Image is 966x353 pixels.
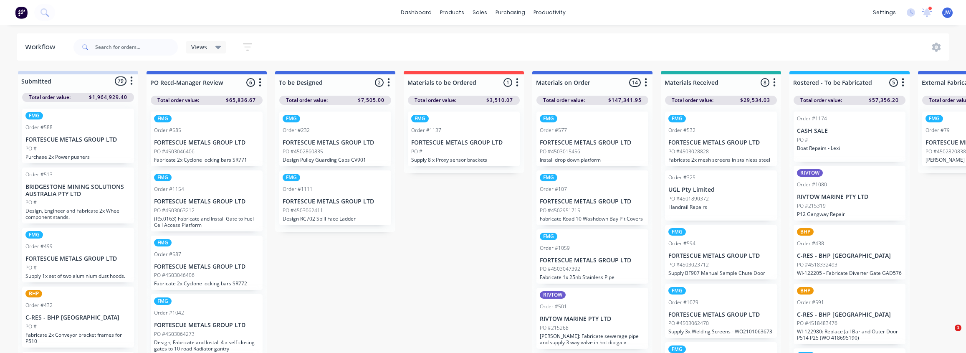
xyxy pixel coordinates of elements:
[283,148,323,155] p: PO #4502860835
[668,270,774,276] p: Supply BF907 Manual Sample Chute Door
[29,94,71,101] span: Total order value:
[226,97,256,104] span: $65,836.67
[944,9,951,16] span: JW
[926,148,966,155] p: PO #4502820838
[540,139,645,146] p: FORTESCUE METALS GROUP LTD
[486,97,513,104] span: $3,510.07
[22,168,134,224] div: Order #513BRIDGESTONE MINING SOLUTIONS AUSTRALIA PTY LTDPO #Design, Engineer and Fabricate 2x Whe...
[25,231,43,239] div: FMG
[540,333,645,345] p: [PERSON_NAME]: Fabricate sewerage pipe and supply 3 way valve in hot dip galv
[154,309,184,317] div: Order #1042
[794,284,905,345] div: BHPOrder #591C-RES - BHP [GEOGRAPHIC_DATA]PO #4518483476WI-122980: Replace Jail Bar and Outer Doo...
[411,157,516,163] p: Supply 8 x Proxy sensor brackets
[25,332,131,344] p: Fabricate 2x Conveyor bracket frames for P510
[154,297,172,305] div: FMG
[665,170,777,221] div: Order #325UGL Pty LimitedPO #4501890372Handrail Repairs
[794,225,905,279] div: BHPOrder #438C-RES - BHP [GEOGRAPHIC_DATA]PO #4518332493WI-122205 - Fabricate Diverter Gate GAD576
[25,208,131,220] p: Design, Engineer and Fabricate 2x Wheel component stands.
[25,154,131,160] p: Purchase 2x Power pushers
[536,229,648,284] div: FMGOrder #1059FORTESCUE METALS GROUP LTDPO #4503047392Fabricate 1x 25nb Stainless Pipe
[283,157,388,163] p: Design Pulley Guarding Caps CV901
[151,236,263,290] div: FMGOrder #587FORTESCUE METALS GROUP LTDPO #4503046406Fabricate 2x Cyclone locking bars SR772
[25,302,53,309] div: Order #432
[283,174,300,181] div: FMG
[540,233,557,240] div: FMG
[154,251,181,258] div: Order #587
[668,195,709,203] p: PO #4501890372
[668,157,774,163] p: Fabricate 2x mesh screens in stainless steel
[668,115,686,122] div: FMG
[869,97,899,104] span: $57,356.20
[540,207,580,214] p: PO #4502951715
[154,216,259,228] p: (P.5.0163) Fabricate and Install Gate to Fuel Cell Access Platform
[436,6,468,19] div: products
[797,145,902,151] p: Boat Repairs - Lexi
[154,263,259,270] p: FORTESCUE METALS GROUP LTD
[668,139,774,146] p: FORTESCUE METALS GROUP LTD
[540,148,580,155] p: PO #4503015456
[668,311,774,318] p: FORTESCUE METALS GROUP LTD
[25,199,37,206] p: PO #
[22,228,134,282] div: FMGOrder #499FORTESCUE METALS GROUP LTDPO #Supply 1x set of two aluminium dust hoods.
[154,198,259,205] p: FORTESCUE METALS GROUP LTD
[955,325,961,331] span: 1
[794,112,905,162] div: Order #1174CASH SALEPO #Boat Repairs - Lexi
[408,112,520,166] div: FMGOrder #1137FORTESCUE METALS GROUP LTDPO #Supply 8 x Proxy sensor brackets
[154,115,172,122] div: FMG
[540,115,557,122] div: FMG
[668,287,686,295] div: FMG
[468,6,491,19] div: sales
[25,124,53,131] div: Order #588
[797,136,808,144] p: PO #
[283,127,310,134] div: Order #232
[797,270,902,276] p: WI-122205 - Fabricate Diverter Gate GAD576
[668,328,774,335] p: Supply 3x Welding Screens - WO2101063673
[668,186,774,193] p: UGL Pty Limited
[797,287,814,295] div: BHP
[668,299,698,306] div: Order #1079
[536,170,648,225] div: FMGOrder #107FORTESCUE METALS GROUP LTDPO #4502951715Fabricate Road 10 Washdown Bay Pit Covers
[797,328,902,341] p: WI-122980: Replace Jail Bar and Outer Door P514 P25 (WO 418695190)
[154,148,195,155] p: PO #4503046406
[154,272,195,279] p: PO #4503046406
[665,112,777,166] div: FMGOrder #532FORTESCUE METALS GROUP LTDPO #4503028828Fabricate 2x mesh screens in stainless steel
[668,252,774,259] p: FORTESCUE METALS GROUP LTD
[797,320,837,327] p: PO #4518483476
[25,136,131,143] p: FORTESCUE METALS GROUP LTD
[797,252,902,259] p: C-RES - BHP [GEOGRAPHIC_DATA]
[926,127,950,134] div: Order #79
[283,115,300,122] div: FMG
[540,274,645,280] p: Fabricate 1x 25nb Stainless Pipe
[154,185,184,193] div: Order #1154
[797,193,902,201] p: RIVTOW MARINE PTY LTD
[283,216,388,222] p: Design RC702 Spill Face Ladder
[665,284,777,338] div: FMGOrder #1079FORTESCUE METALS GROUP LTDPO #4503062470Supply 3x Welding Screens - WO2101063673
[157,97,199,104] span: Total order value:
[283,185,313,193] div: Order #1111
[540,324,569,332] p: PO #215268
[797,181,827,188] div: Order #1080
[800,97,842,104] span: Total order value:
[154,139,259,146] p: FORTESCUE METALS GROUP LTD
[672,97,713,104] span: Total order value:
[25,314,131,321] p: C-RES - BHP [GEOGRAPHIC_DATA]
[797,261,837,269] p: PO #4518332493
[536,112,648,166] div: FMGOrder #577FORTESCUE METALS GROUP LTDPO #4503015456Install drop down platform
[154,174,172,181] div: FMG
[740,97,770,104] span: $29,534.03
[25,255,131,262] p: FORTESCUE METALS GROUP LTD
[397,6,436,19] a: dashboard
[25,323,37,330] p: PO #
[151,112,263,166] div: FMGOrder #585FORTESCUE METALS GROUP LTDPO #4503046406Fabricate 2x Cyclone locking bars SR771
[540,157,645,163] p: Install drop down platform
[540,216,645,222] p: Fabricate Road 10 Washdown Bay Pit Covers
[797,127,902,135] p: CASH SALE
[286,97,328,104] span: Total order value:
[797,202,826,210] p: PO #215319
[938,325,958,345] iframe: Intercom live chat
[540,174,557,181] div: FMG
[191,43,207,51] span: Views
[540,185,567,193] div: Order #107
[25,112,43,119] div: FMG
[797,169,823,177] div: RIVTOW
